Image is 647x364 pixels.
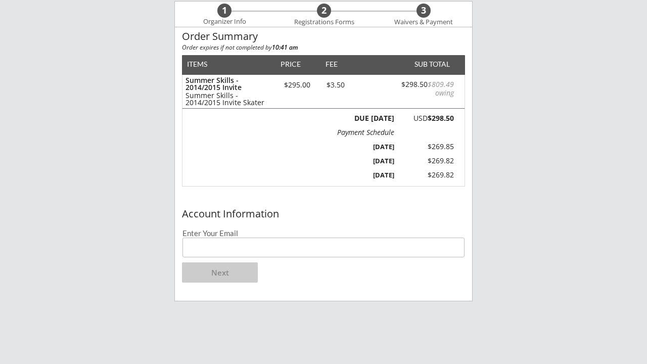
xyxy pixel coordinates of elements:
[404,156,454,166] div: $269.82
[318,61,345,68] div: FEE
[397,80,454,98] div: $298.50
[275,81,318,88] div: $295.00
[182,31,465,42] div: Order Summary
[340,142,394,151] div: [DATE]
[182,44,465,51] div: Order expires if not completed by
[340,156,394,165] div: [DATE]
[337,129,394,136] div: Payment Schedule
[428,79,456,98] font: $809.49 owing
[182,262,258,283] button: Next
[389,18,458,26] div: Waivers & Payment
[404,170,454,180] div: $269.82
[187,61,223,68] div: ITEMS
[340,170,394,179] div: [DATE]
[217,5,232,16] div: 1
[275,61,305,68] div: PRICE
[317,5,331,16] div: 2
[352,115,394,122] div: DUE [DATE]
[186,77,271,91] div: Summer Skills - 2014/2015 Invite
[404,142,454,152] div: $269.85
[197,18,252,26] div: Organizer Info
[428,113,454,123] strong: $298.50
[410,61,450,68] div: SUB TOTAL
[417,5,431,16] div: 3
[289,18,359,26] div: Registrations Forms
[400,115,454,122] div: USD
[186,92,271,106] div: Summer Skills - 2014/2015 Invite Skater
[318,81,352,88] div: $3.50
[182,208,465,219] div: Account Information
[272,43,298,52] strong: 10:41 am
[182,230,465,237] div: Enter Your Email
